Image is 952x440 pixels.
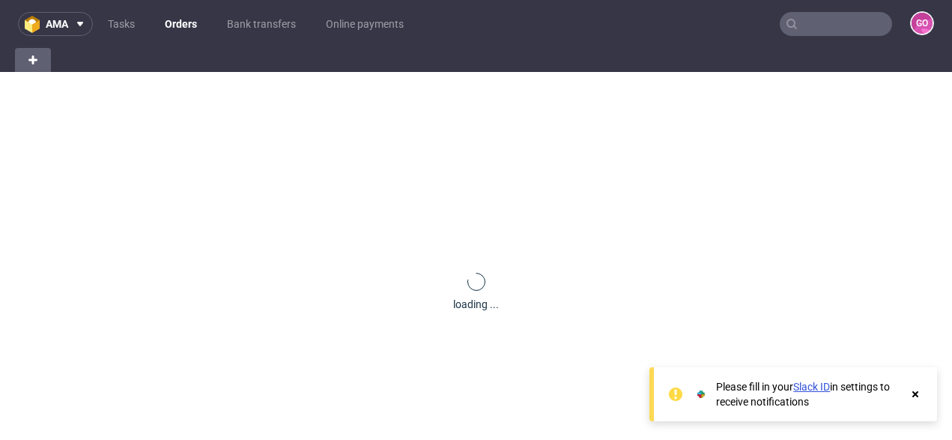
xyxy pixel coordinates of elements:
[716,379,901,409] div: Please fill in your in settings to receive notifications
[18,12,93,36] button: ama
[317,12,413,36] a: Online payments
[218,12,305,36] a: Bank transfers
[99,12,144,36] a: Tasks
[453,297,499,312] div: loading ...
[694,387,709,402] img: Slack
[912,13,933,34] figcaption: GO
[46,19,68,29] span: ama
[793,381,830,393] a: Slack ID
[25,16,46,33] img: logo
[156,12,206,36] a: Orders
